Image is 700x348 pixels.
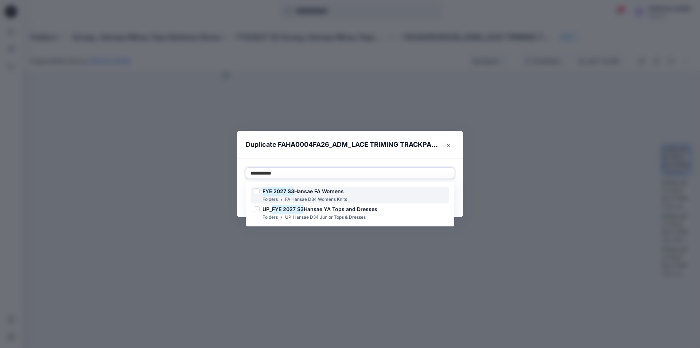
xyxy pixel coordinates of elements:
p: Folders [262,196,278,203]
p: Folders [262,214,278,221]
p: FA Hansae D34 Womens Knits [285,196,347,203]
span: Hansae FA Womens [294,188,344,194]
mark: FYE 2027 S3 [272,204,304,214]
mark: FYE 2027 S3 [262,186,294,196]
p: Duplicate FAHA0004FA26_ADM_LACE TRIMING TRACKPANT [246,139,440,150]
button: Close [443,139,454,151]
span: Hansae YA Tops and Dresses [304,206,377,212]
span: UP_ [262,206,272,212]
p: UP_Hansae D34 Junior Tops & Dresses [285,214,366,221]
